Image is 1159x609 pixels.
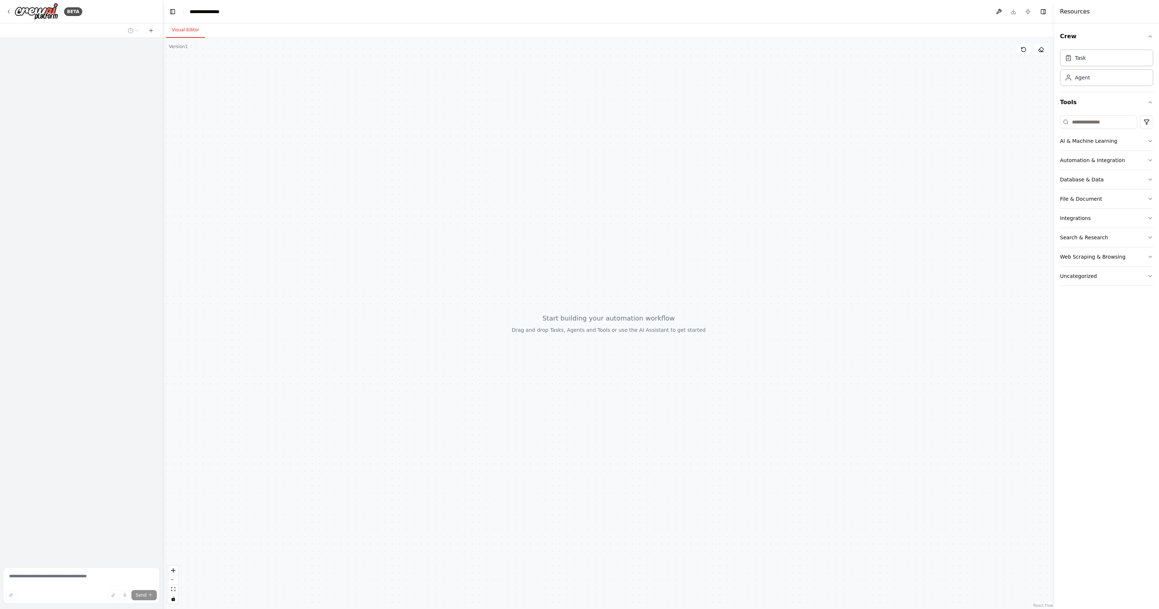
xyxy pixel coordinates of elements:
button: Visual Editor [166,23,205,38]
div: Integrations [1060,215,1091,222]
div: Automation & Integration [1060,157,1125,164]
button: AI & Machine Learning [1060,131,1153,150]
h4: Resources [1060,7,1090,16]
button: Crew [1060,26,1153,47]
button: Click to speak your automation idea [120,590,130,600]
button: Hide left sidebar [167,7,178,17]
div: AI & Machine Learning [1060,137,1117,145]
button: Improve this prompt [6,590,16,600]
button: Integrations [1060,209,1153,228]
div: Web Scraping & Browsing [1060,253,1126,260]
span: Send [136,592,147,598]
button: Web Scraping & Browsing [1060,247,1153,266]
button: File & Document [1060,189,1153,208]
button: Hide right sidebar [1038,7,1048,17]
div: File & Document [1060,195,1102,203]
button: Search & Research [1060,228,1153,247]
button: Uncategorized [1060,267,1153,286]
div: Database & Data [1060,176,1104,183]
button: Upload files [108,590,118,600]
div: Agent [1075,74,1090,81]
div: BETA [64,7,82,16]
button: zoom in [169,566,178,575]
button: fit view [169,585,178,594]
div: Version 1 [169,44,188,50]
div: Tools [1060,113,1153,292]
button: Send [131,590,157,600]
div: React Flow controls [169,566,178,604]
button: toggle interactivity [169,594,178,604]
nav: breadcrumb [190,8,219,15]
button: Automation & Integration [1060,151,1153,170]
button: Tools [1060,92,1153,113]
div: Crew [1060,47,1153,92]
button: zoom out [169,575,178,585]
div: Task [1075,54,1086,62]
button: Start a new chat [145,26,157,35]
button: Switch to previous chat [125,26,142,35]
div: Search & Research [1060,234,1108,241]
div: Uncategorized [1060,272,1097,280]
a: React Flow attribution [1033,604,1053,608]
img: Logo [15,3,58,20]
button: Database & Data [1060,170,1153,189]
